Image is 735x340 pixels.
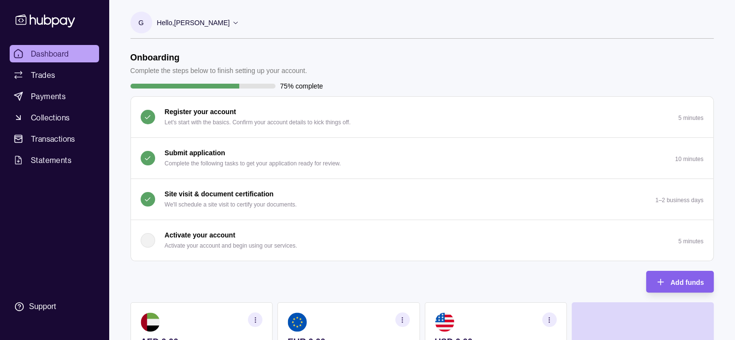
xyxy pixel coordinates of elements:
[165,148,225,158] p: Submit application
[31,112,70,123] span: Collections
[434,312,454,332] img: us
[31,90,66,102] span: Payments
[165,230,235,240] p: Activate your account
[10,109,99,126] a: Collections
[655,197,703,204] p: 1–2 business days
[157,17,230,28] p: Hello, [PERSON_NAME]
[29,301,56,312] div: Support
[165,117,351,128] p: Let's start with the basics. Confirm your account details to kick things off.
[31,154,72,166] span: Statements
[10,151,99,169] a: Statements
[31,69,55,81] span: Trades
[139,17,144,28] p: G
[675,156,704,163] p: 10 minutes
[165,240,297,251] p: Activate your account and begin using our services.
[280,81,323,91] p: 75% complete
[646,271,713,293] button: Add funds
[678,115,703,121] p: 5 minutes
[165,189,274,199] p: Site visit & document certification
[165,158,341,169] p: Complete the following tasks to get your application ready for review.
[670,279,704,286] span: Add funds
[141,312,160,332] img: ae
[130,52,307,63] h1: Onboarding
[131,179,713,220] button: Site visit & document certification We'll schedule a site visit to certify your documents.1–2 bus...
[31,133,75,145] span: Transactions
[10,130,99,148] a: Transactions
[165,199,297,210] p: We'll schedule a site visit to certify your documents.
[131,220,713,261] button: Activate your account Activate your account and begin using our services.5 minutes
[131,138,713,178] button: Submit application Complete the following tasks to get your application ready for review.10 minutes
[131,97,713,137] button: Register your account Let's start with the basics. Confirm your account details to kick things of...
[31,48,69,59] span: Dashboard
[10,66,99,84] a: Trades
[678,238,703,245] p: 5 minutes
[10,88,99,105] a: Payments
[10,296,99,317] a: Support
[130,65,307,76] p: Complete the steps below to finish setting up your account.
[288,312,307,332] img: eu
[10,45,99,62] a: Dashboard
[165,106,236,117] p: Register your account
